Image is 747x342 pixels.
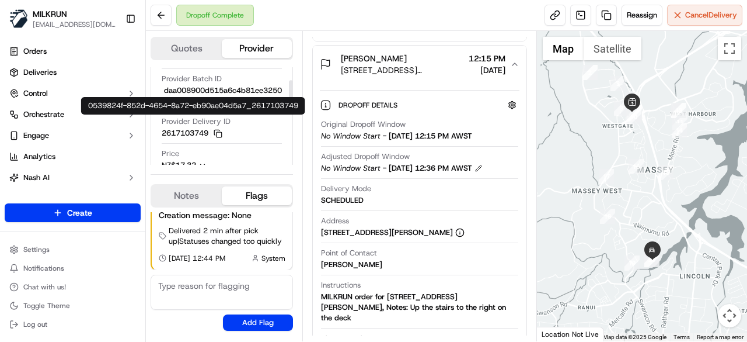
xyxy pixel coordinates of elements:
[5,168,141,187] button: Nash AI
[5,147,141,166] a: Analytics
[5,279,141,295] button: Chat with us!
[23,320,47,329] span: Log out
[469,64,505,76] span: [DATE]
[671,103,686,118] div: 13
[152,186,222,205] button: Notes
[469,53,505,64] span: 12:15 PM
[627,105,642,120] div: 7
[321,151,410,162] span: Adjusted Dropoff Window
[389,131,472,141] span: [DATE] 12:15 PM AWST
[5,42,141,61] a: Orders
[582,65,598,80] div: 2
[383,131,386,141] span: -
[600,209,615,224] div: 18
[540,326,578,341] a: Open this area in Google Maps (opens a new window)
[537,327,604,341] div: Location Not Live
[338,101,400,110] span: Dropoff Details
[162,160,196,170] span: NZ$17.32
[5,241,141,258] button: Settings
[162,85,282,106] span: daa008900d515a6c4b81ee3250343f7f
[341,64,464,76] span: [STREET_ADDRESS][PERSON_NAME]
[9,9,28,28] img: MILKRUN
[81,97,305,115] div: 0539824f-852d-4654-8a72-eb90ae04d5a7_2617103749
[321,163,381,174] span: No Window Start
[5,203,141,222] button: Create
[667,5,742,26] button: CancelDelivery
[23,151,55,162] span: Analytics
[321,260,382,270] div: [PERSON_NAME]
[162,148,179,159] span: Price
[622,5,662,26] button: Reassign
[383,163,386,174] span: -
[5,126,141,145] button: Engage
[644,252,659,267] div: 21
[685,10,737,20] span: Cancel Delivery
[697,334,743,340] a: Report a map error
[610,76,626,91] div: 3
[5,316,141,333] button: Log out
[162,116,231,127] span: Provider Delivery ID
[5,5,121,33] button: MILKRUNMILKRUN[EMAIL_ADDRESS][DOMAIN_NAME]
[599,169,614,184] div: 17
[625,92,640,107] div: 4
[169,254,225,263] span: [DATE] 12:44 PM
[672,115,687,130] div: 11
[33,8,67,20] button: MILKRUN
[67,207,92,219] span: Create
[321,227,465,238] div: [STREET_ADDRESS][PERSON_NAME]
[626,109,641,125] div: 10
[23,46,47,57] span: Orders
[23,264,64,273] span: Notifications
[626,106,641,122] div: 6
[321,292,518,323] div: MILKRUN order for [STREET_ADDRESS][PERSON_NAME], Notes: Up the stairs to the right on the deck
[313,46,526,83] button: [PERSON_NAME][STREET_ADDRESS][PERSON_NAME]12:15 PM[DATE]
[159,209,285,221] div: Creation message: None
[23,67,57,78] span: Deliveries
[162,128,222,139] button: 2617103749
[321,131,381,141] span: No Window Start
[23,245,50,254] span: Settings
[718,37,741,60] button: Toggle fullscreen view
[603,334,666,340] span: Map data ©2025 Google
[5,84,141,103] button: Control
[5,189,141,208] a: Product Catalog
[321,184,371,194] span: Delivery Mode
[5,63,141,82] a: Deliveries
[23,301,70,310] span: Toggle Theme
[222,39,292,58] button: Provider
[627,105,642,120] div: 8
[5,260,141,277] button: Notifications
[658,165,673,180] div: 15
[162,74,222,84] span: Provider Batch ID
[223,315,293,331] button: Add Flag
[673,334,690,340] a: Terms (opens in new tab)
[23,282,66,292] span: Chat with us!
[718,304,741,327] button: Map camera controls
[624,255,640,271] div: 19
[261,254,285,263] span: System
[5,105,141,124] button: Orchestrate
[23,194,79,204] span: Product Catalog
[23,130,49,141] span: Engage
[321,119,406,130] span: Original Dropoff Window
[584,37,641,60] button: Show satellite imagery
[23,109,64,120] span: Orchestrate
[540,326,578,341] img: Google
[341,53,407,64] span: [PERSON_NAME]
[629,159,644,174] div: 16
[672,123,687,138] div: 14
[321,195,364,206] div: SCHEDULED
[321,216,349,226] span: Address
[5,298,141,314] button: Toggle Theme
[33,20,116,29] button: [EMAIL_ADDRESS][DOMAIN_NAME]
[614,101,629,116] div: 9
[222,186,292,205] button: Flags
[23,172,50,183] span: Nash AI
[543,37,584,60] button: Show street map
[23,88,48,99] span: Control
[169,226,285,247] span: Delivered 2 min after pick up | Statuses changed too quickly
[162,160,264,171] button: NZ$17.32
[389,163,472,174] span: [DATE] 12:36 PM AWST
